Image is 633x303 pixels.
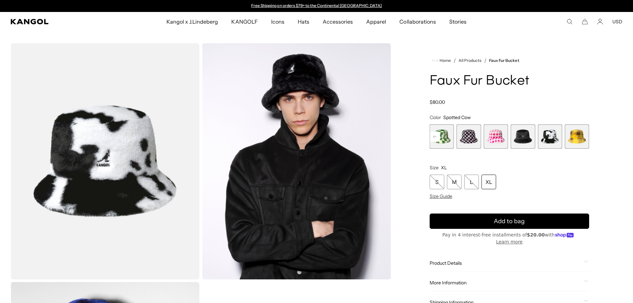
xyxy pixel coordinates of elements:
label: Yellow Plaid [565,124,589,149]
a: KANGOLF [225,12,264,31]
nav: breadcrumbs [430,57,589,65]
img: black [202,43,391,279]
summary: Search here [567,19,573,25]
a: Account [597,19,603,25]
a: Stories [443,12,473,31]
span: Home [438,58,451,63]
div: XL [481,175,496,189]
div: 12 of 12 [565,124,589,149]
div: Announcement [248,3,385,9]
label: Green Check [430,124,454,149]
span: Add to bag [494,217,525,226]
div: 7 of 12 [430,124,454,149]
li: / [451,57,456,65]
span: Icons [271,12,284,31]
div: 9 of 12 [483,124,508,149]
div: 8 of 12 [457,124,481,149]
button: USD [612,19,622,25]
span: Accessories [323,12,353,31]
span: Spotted Cow [443,114,471,120]
span: Stories [449,12,467,31]
span: Kangol x J.Lindeberg [166,12,218,31]
a: Kangol x J.Lindeberg [160,12,225,31]
a: Kangol [11,19,110,24]
a: Apparel [360,12,393,31]
slideshow-component: Announcement bar [248,3,385,9]
a: Free Shipping on orders $79+ to the Continental [GEOGRAPHIC_DATA] [251,3,382,8]
span: KANGOLF [231,12,258,31]
span: More Information [430,280,581,286]
a: Accessories [316,12,360,31]
button: Add to bag [430,214,589,229]
span: Size [430,165,439,171]
div: 11 of 12 [538,124,562,149]
label: Solid Black [511,124,535,149]
label: Spotted Cow [538,124,562,149]
div: L [464,175,479,189]
div: 1 of 2 [248,3,385,9]
span: XL [441,165,447,171]
span: Hats [298,12,309,31]
label: Pepto Check [457,124,481,149]
a: Faux Fur Bucket [489,58,519,63]
span: $80.00 [430,99,445,105]
a: Icons [264,12,291,31]
a: All Products [459,58,481,63]
a: Collaborations [393,12,442,31]
span: Color [430,114,441,120]
label: Pink Gingham [483,124,508,149]
span: Size Guide [430,193,452,199]
div: S [430,175,444,189]
a: Hats [291,12,316,31]
div: M [447,175,462,189]
span: Apparel [366,12,386,31]
div: 10 of 12 [511,124,535,149]
img: color-spotted-cow [11,43,199,279]
li: / [481,57,486,65]
button: Cart [582,19,588,25]
h1: Faux Fur Bucket [430,74,589,88]
a: Home [432,58,451,64]
span: Collaborations [399,12,436,31]
span: Product Details [430,260,581,266]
